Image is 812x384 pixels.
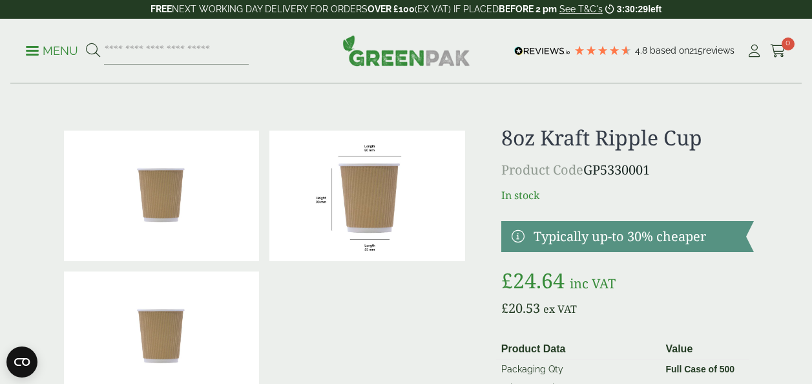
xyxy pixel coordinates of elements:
bdi: 20.53 [501,299,540,317]
p: In stock [501,187,754,203]
img: GreenPak Supplies [342,35,470,66]
span: 0 [782,37,795,50]
span: £ [501,266,513,294]
span: 3:30:29 [617,4,648,14]
a: 0 [770,41,786,61]
strong: BEFORE 2 pm [499,4,557,14]
a: Menu [26,43,78,56]
span: left [648,4,661,14]
span: ex VAT [543,302,577,316]
p: GP5330001 [501,160,754,180]
span: reviews [703,45,734,56]
div: 4.79 Stars [574,45,632,56]
button: Open CMP widget [6,347,37,378]
span: 4.8 [635,45,650,56]
strong: FREE [151,4,172,14]
p: Menu [26,43,78,59]
span: Product Code [501,161,583,178]
strong: OVER £100 [368,4,415,14]
span: Based on [650,45,689,56]
span: 215 [689,45,703,56]
i: My Account [746,45,762,58]
span: inc VAT [570,275,616,292]
a: See T&C's [559,4,603,14]
th: Product Data [496,339,661,360]
h1: 8oz Kraft Ripple Cup [501,125,754,150]
img: 8oz Kraft Ripple Cup 0 [64,131,260,261]
bdi: 24.64 [501,266,565,294]
span: £ [501,299,508,317]
th: Value [660,339,748,360]
strong: Full Case of 500 [665,364,734,374]
td: Packaging Qty [496,360,661,379]
img: REVIEWS.io [514,47,570,56]
i: Cart [770,45,786,58]
img: RippleCup_8oz [269,131,465,261]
